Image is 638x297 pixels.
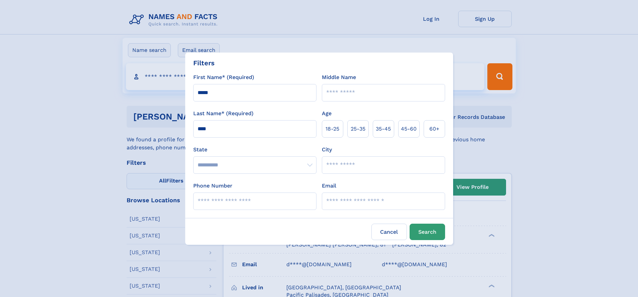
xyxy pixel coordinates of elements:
[322,109,332,118] label: Age
[322,73,356,81] label: Middle Name
[326,125,339,133] span: 18‑25
[193,182,232,190] label: Phone Number
[193,146,316,154] label: State
[193,73,254,81] label: First Name* (Required)
[322,146,332,154] label: City
[322,182,336,190] label: Email
[401,125,417,133] span: 45‑60
[429,125,439,133] span: 60+
[410,224,445,240] button: Search
[371,224,407,240] label: Cancel
[193,58,215,68] div: Filters
[376,125,391,133] span: 35‑45
[351,125,365,133] span: 25‑35
[193,109,254,118] label: Last Name* (Required)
